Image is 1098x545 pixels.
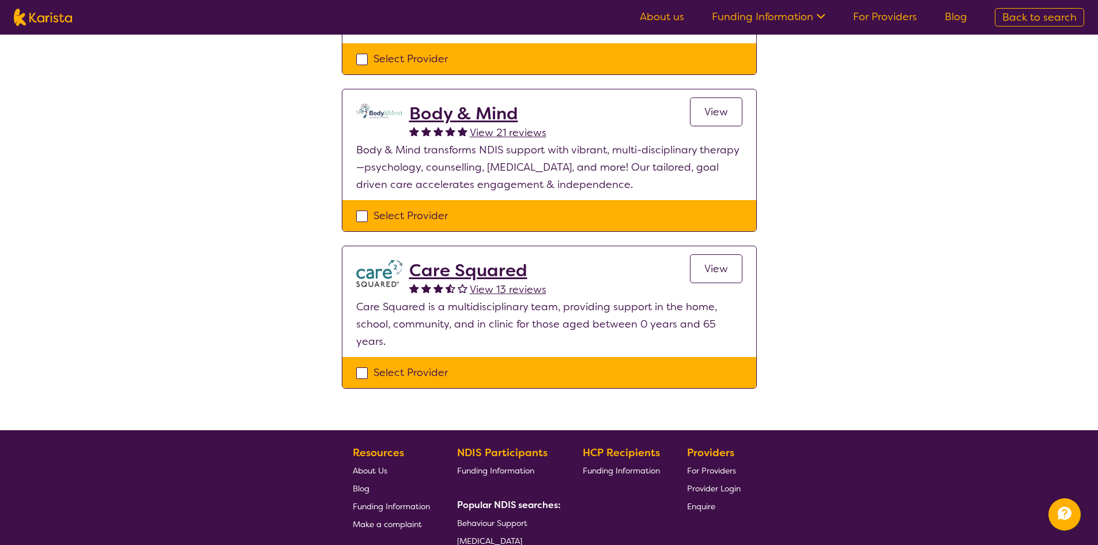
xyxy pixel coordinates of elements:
a: Care Squared [409,260,546,281]
img: fullstar [421,126,431,136]
b: Providers [687,446,734,460]
span: Funding Information [583,465,660,476]
span: Back to search [1002,10,1077,24]
a: Funding Information [712,10,825,24]
span: View 13 reviews [470,283,546,296]
span: View [704,262,728,276]
span: About Us [353,465,387,476]
a: Body & Mind [409,103,546,124]
b: Resources [353,446,404,460]
span: Provider Login [687,483,741,494]
p: Care Squared is a multidisciplinary team, providing support in the home, school, community, and i... [356,298,742,350]
a: For Providers [853,10,917,24]
a: Blog [945,10,967,24]
span: Funding Information [353,501,430,512]
a: Blog [353,479,430,497]
span: View 21 reviews [470,126,546,140]
img: fullstar [446,126,455,136]
span: For Providers [687,465,736,476]
a: View [690,254,742,283]
span: Behaviour Support [457,518,527,528]
img: fullstar [409,126,419,136]
img: emptystar [458,283,467,293]
a: Funding Information [583,461,660,479]
a: Make a complaint [353,515,430,533]
a: View [690,97,742,126]
img: fullstar [458,126,467,136]
img: Karista logo [14,9,72,26]
img: halfstar [446,283,455,293]
p: Body & Mind transforms NDIS support with vibrant, multi-disciplinary therapy—psychology, counsell... [356,141,742,193]
a: Enquire [687,497,741,515]
a: View 13 reviews [470,281,546,298]
a: Behaviour Support [457,514,556,532]
b: Popular NDIS searches: [457,499,561,511]
img: fullstar [409,283,419,293]
img: fullstar [433,126,443,136]
span: Make a complaint [353,519,422,529]
b: HCP Recipients [583,446,660,460]
img: qmpolprhjdhzpcuekzqg.svg [356,103,402,118]
span: Funding Information [457,465,534,476]
a: Provider Login [687,479,741,497]
a: View 21 reviews [470,124,546,141]
button: Channel Menu [1048,498,1081,531]
a: About us [640,10,684,24]
a: Funding Information [353,497,430,515]
span: View [704,105,728,119]
span: Enquire [687,501,715,512]
img: fullstar [433,283,443,293]
img: fullstar [421,283,431,293]
a: For Providers [687,461,741,479]
span: Blog [353,483,369,494]
b: NDIS Participants [457,446,548,460]
a: Funding Information [457,461,556,479]
a: About Us [353,461,430,479]
img: watfhvlxxexrmzu5ckj6.png [356,260,402,287]
a: Back to search [995,8,1084,27]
